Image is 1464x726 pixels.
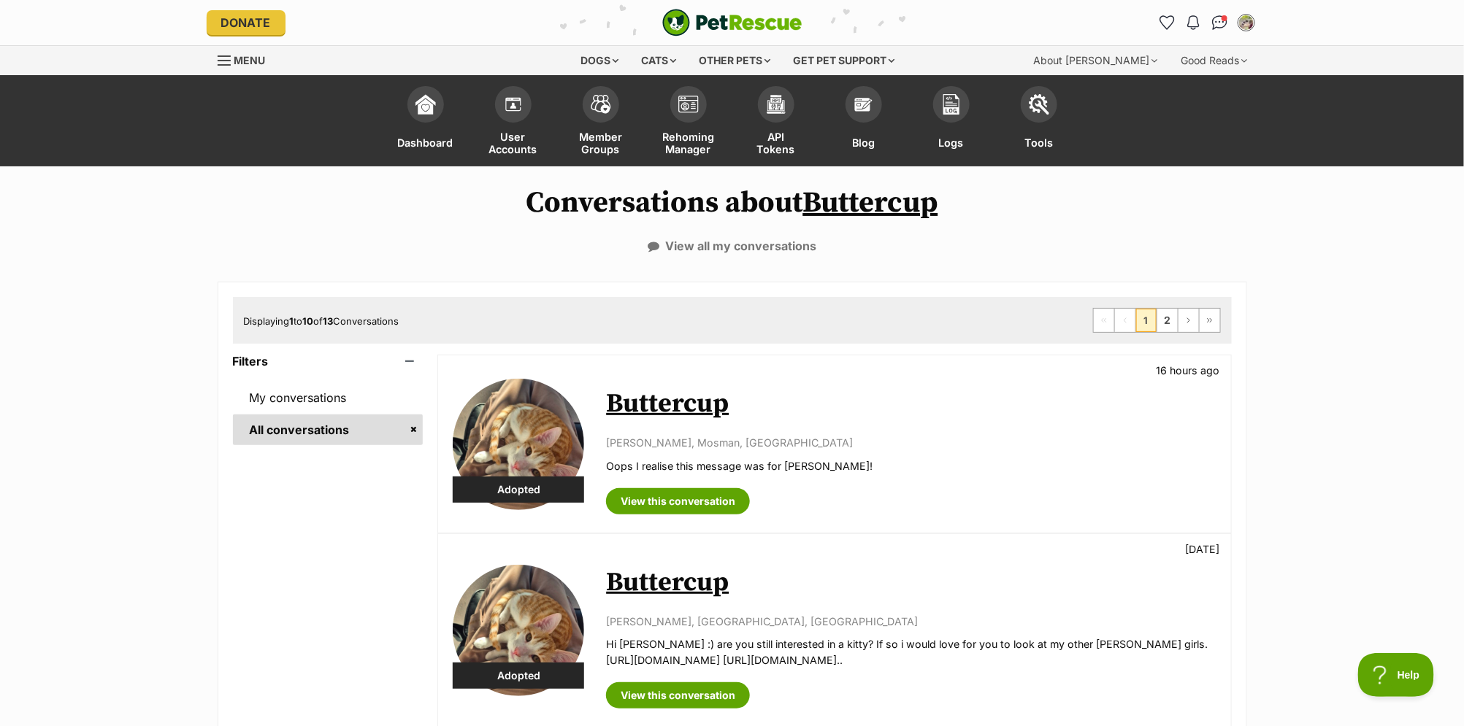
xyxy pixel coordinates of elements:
[398,130,453,155] span: Dashboard
[382,79,470,166] a: Dashboard
[631,46,686,75] div: Cats
[1157,309,1178,332] a: Page 2
[207,10,285,35] a: Donate
[1115,309,1135,332] span: Previous page
[1179,309,1199,332] a: Next page
[689,46,781,75] div: Other pets
[1208,11,1232,34] a: Conversations
[1358,653,1435,697] iframe: Help Scout Beacon - Open
[908,79,995,166] a: Logs
[662,9,802,36] img: logo-cat-932fe2b9b8326f06289b0f2fb663e598f794de774fb13d1741a6617ecf9a85b4.svg
[783,46,905,75] div: Get pet support
[1157,363,1220,378] p: 16 hours ago
[323,315,334,327] strong: 13
[453,476,584,503] div: Adopted
[606,488,750,514] a: View this conversation
[1093,308,1221,333] nav: Pagination
[234,54,266,66] span: Menu
[852,130,875,155] span: Blog
[1024,46,1168,75] div: About [PERSON_NAME]
[766,94,786,115] img: api-icon-849e3a9e6f871e3acf1f60245d25b4cd0aad652aa5f5372336901a6a67317bd8.svg
[453,663,584,689] div: Adopted
[606,636,1216,668] p: Hi [PERSON_NAME] :) are you still interested in a kitty? If so i would love for you to look at my...
[1171,46,1258,75] div: Good Reads
[995,79,1083,166] a: Tools
[854,94,874,115] img: blogs-icon-e71fceff818bbaa76155c998696f2ea9b8fc06abc828b24f45ee82a475c2fd99.svg
[503,94,524,115] img: members-icon-d6bcda0bfb97e5ba05b48644448dc2971f67d37433e5abca221da40c41542bd5.svg
[606,458,1216,474] p: Oops I realise this message was for [PERSON_NAME]!
[453,565,584,696] img: Buttercup
[662,9,802,36] a: PetRescue
[570,46,629,75] div: Dogs
[233,355,424,368] header: Filters
[591,95,611,114] img: team-members-icon-5396bd8760b3fe7c0b43da4ab00e1e3bb1a5d9ba89233759b79545d2d3fc5d0d.svg
[606,566,729,599] a: Buttercup
[751,130,802,155] span: API Tokens
[470,79,557,166] a: User Accounts
[606,614,1216,629] p: [PERSON_NAME], [GEOGRAPHIC_DATA], [GEOGRAPHIC_DATA]
[678,96,699,113] img: group-profile-icon-3fa3cf56718a62981997c0bc7e787c4b2cf8bcc04b72c1350f741eb67cf2f40e.svg
[453,379,584,510] img: Buttercup
[1136,309,1157,332] span: Page 1
[803,185,938,221] a: Buttercup
[1235,11,1258,34] button: My account
[233,414,424,445] a: All conversations
[662,130,714,155] span: Rehoming Manager
[648,239,816,252] a: View all my conversations
[1200,309,1220,332] a: Last page
[1094,309,1114,332] span: First page
[233,382,424,413] a: My conversations
[575,130,626,155] span: Member Groups
[1186,541,1220,557] p: [DATE]
[1212,15,1227,30] img: chat-41dd97257d64d25036548639549fe6c8038ab92f7586957e7f3b1b290dea8141.svg
[939,130,964,155] span: Logs
[606,387,729,420] a: Buttercup
[1156,11,1179,34] a: Favourites
[290,315,294,327] strong: 1
[1029,94,1049,115] img: tools-icon-677f8b7d46040df57c17cb185196fc8e01b2b03676c49af7ba82c462532e62ee.svg
[732,79,820,166] a: API Tokens
[941,94,962,115] img: logs-icon-5bf4c29380941ae54b88474b1138927238aebebbc450bc62c8517511492d5a22.svg
[606,682,750,708] a: View this conversation
[606,435,1216,450] p: [PERSON_NAME], Mosman, [GEOGRAPHIC_DATA]
[1182,11,1206,34] button: Notifications
[1156,11,1258,34] ul: Account quick links
[557,79,645,166] a: Member Groups
[1239,15,1254,30] img: Bryony Copeland profile pic
[303,315,314,327] strong: 10
[415,94,436,115] img: dashboard-icon-eb2f2d2d3e046f16d808141f083e7271f6b2e854fb5c12c21221c1fb7104beca.svg
[820,79,908,166] a: Blog
[1024,130,1053,155] span: Tools
[1187,15,1199,30] img: notifications-46538b983faf8c2785f20acdc204bb7945ddae34d4c08c2a6579f10ce5e182be.svg
[488,130,539,155] span: User Accounts
[244,315,399,327] span: Displaying to of Conversations
[645,79,732,166] a: Rehoming Manager
[218,46,276,72] a: Menu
